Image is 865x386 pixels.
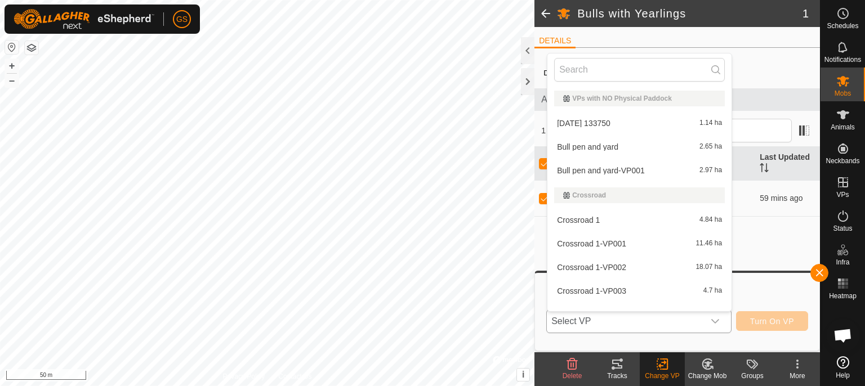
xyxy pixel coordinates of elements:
span: Crossroad 1-VP003 [557,287,626,295]
li: Crossroad 1-VP002 [547,256,732,279]
span: Bull pen and yard-VP001 [557,167,645,174]
div: dropdown trigger [704,310,726,333]
span: Delete [563,372,582,380]
li: Bull pen and yard [547,136,732,158]
span: Neckbands [826,158,859,164]
button: Map Layers [25,41,38,55]
span: 1 selected of 1 [541,125,655,137]
span: Crossroad 1 [557,216,600,224]
a: Help [821,352,865,383]
div: Change Mob [685,371,730,381]
div: Tracks [595,371,640,381]
span: 4.84 ha [699,216,722,224]
span: Select VP [547,310,704,333]
div: Open chat [826,318,860,352]
label: Description [543,69,582,77]
span: 18.07 ha [695,263,722,271]
input: Search [554,58,725,82]
span: Heatmap [829,293,857,299]
li: Crossroad 1-VP004 [547,303,732,326]
span: Notifications [824,56,861,63]
span: 1 [802,5,809,22]
span: 4.7 ha [703,287,722,295]
span: [DATE] 133750 [557,119,610,127]
span: 2.65 ha [699,143,722,151]
button: + [5,59,19,73]
button: – [5,74,19,87]
span: Help [836,372,850,379]
span: 11.46 ha [695,240,722,248]
span: Bull pen and yard [557,143,618,151]
span: Crossroad 1-VP004 [557,311,626,318]
li: Bull pen and yard-VP001 [547,159,732,182]
span: Animals in This Mob [541,93,813,106]
span: Status [833,225,852,232]
li: Crossroad 1-VP003 [547,280,732,302]
span: 7.87 ha [699,311,722,318]
div: Change VP [640,371,685,381]
li: Crossroad 1 [547,209,732,231]
div: Crossroad [563,192,716,199]
h2: Bulls with Yearlings [577,7,802,20]
button: Reset Map [5,41,19,54]
a: Privacy Policy [223,371,265,381]
span: Mobs [835,90,851,97]
li: Crossroad 1-VP001 [547,232,732,255]
span: Animals [831,124,855,131]
div: Groups [730,371,775,381]
div: More [775,371,820,381]
button: i [517,369,529,381]
span: 1.14 ha [699,119,722,127]
th: Last Updated [755,147,820,181]
span: i [522,370,524,379]
span: Crossroad 1-VP001 [557,240,626,248]
div: VPs with NO Physical Paddock [563,95,716,102]
img: Gallagher Logo [14,9,154,29]
p-sorticon: Activate to sort [760,165,769,174]
span: VPs [836,191,849,198]
span: 11 Sept 2025, 7:40 pm [760,194,802,203]
a: Contact Us [278,371,311,381]
li: DETAILS [534,35,576,48]
button: Turn On VP [736,311,808,331]
span: GS [176,14,188,25]
li: 2025-08-11 133750 [547,112,732,134]
span: Turn On VP [750,317,794,326]
span: Infra [836,259,849,266]
span: Crossroad 1-VP002 [557,263,626,271]
span: Schedules [827,23,858,29]
span: 2.97 ha [699,167,722,174]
